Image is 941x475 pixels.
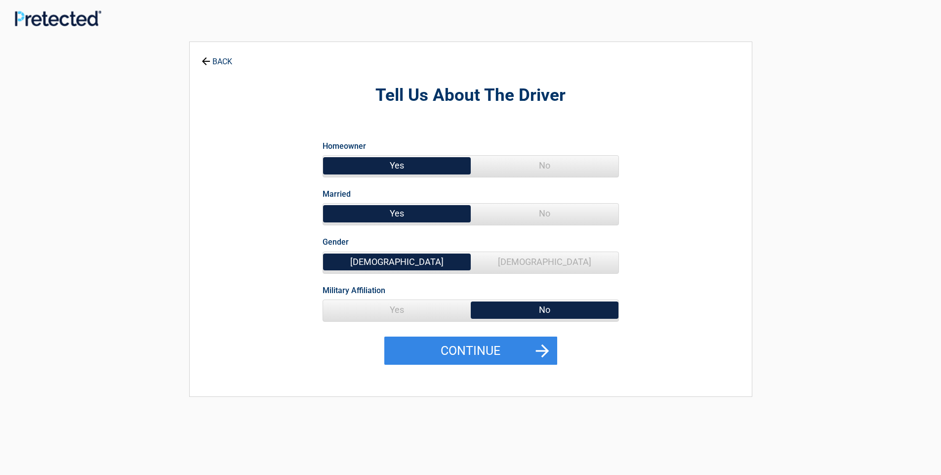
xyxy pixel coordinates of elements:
[323,204,471,223] span: Yes
[323,252,471,272] span: [DEMOGRAPHIC_DATA]
[244,84,697,107] h2: Tell Us About The Driver
[323,235,349,249] label: Gender
[323,139,366,153] label: Homeowner
[323,187,351,201] label: Married
[323,156,471,175] span: Yes
[471,252,618,272] span: [DEMOGRAPHIC_DATA]
[200,48,234,66] a: BACK
[323,300,471,320] span: Yes
[15,10,101,26] img: Main Logo
[471,156,618,175] span: No
[471,300,618,320] span: No
[384,337,557,365] button: Continue
[471,204,618,223] span: No
[323,284,385,297] label: Military Affiliation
